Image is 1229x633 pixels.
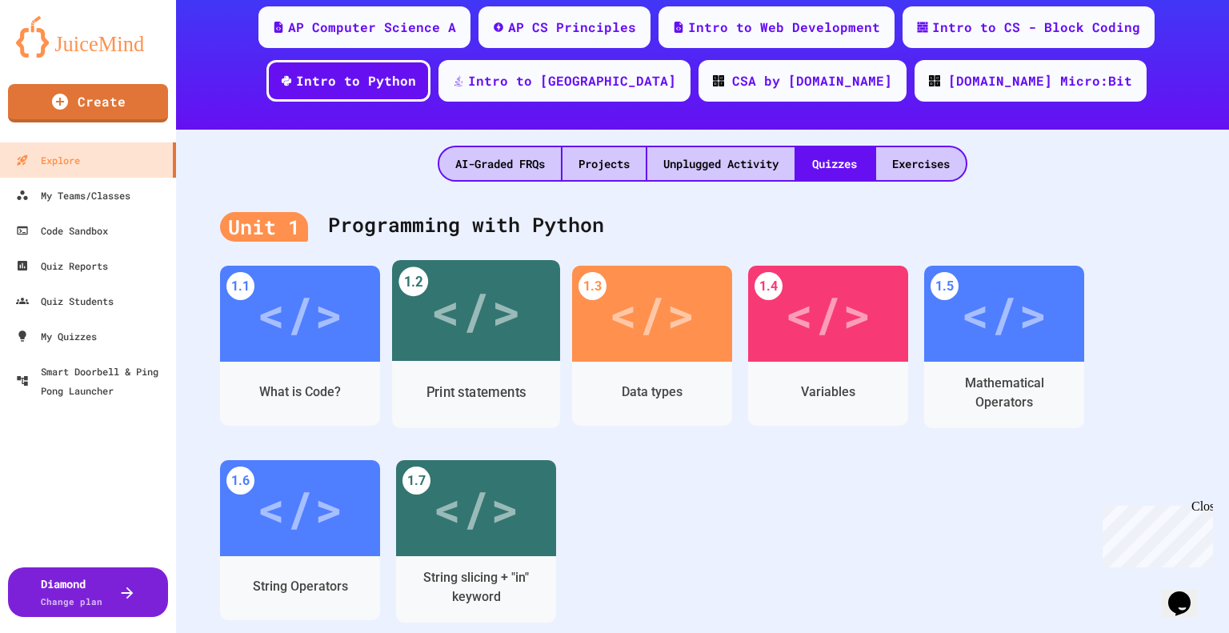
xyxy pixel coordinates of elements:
img: CODE_logo_RGB.png [929,75,940,86]
div: Unit 1 [220,212,308,242]
div: My Teams/Classes [16,186,130,205]
span: Change plan [41,595,102,607]
div: Programming with Python [220,194,1185,258]
div: 1.4 [755,272,783,300]
div: </> [609,278,695,350]
div: Smart Doorbell & Ping Pong Launcher [16,362,170,400]
div: AP CS Principles [508,18,636,37]
div: Intro to [GEOGRAPHIC_DATA] [468,71,676,90]
div: 1.3 [578,272,606,300]
div: Projects [562,147,646,180]
img: logo-orange.svg [16,16,160,58]
div: </> [785,278,871,350]
div: Diamond [41,575,102,609]
div: Variables [801,383,855,402]
div: Intro to CS - Block Coding [932,18,1140,37]
div: CSA by [DOMAIN_NAME] [732,71,892,90]
div: 1.6 [226,467,254,495]
div: AP Computer Science A [288,18,456,37]
div: </> [961,278,1047,350]
div: Quizzes [796,147,873,180]
div: 1.7 [402,467,430,495]
button: DiamondChange plan [8,567,168,617]
div: Intro to Web Development [688,18,880,37]
div: </> [430,273,521,349]
div: AI-Graded FRQs [439,147,561,180]
div: 1.5 [931,272,959,300]
div: Code Sandbox [16,221,108,240]
div: My Quizzes [16,327,97,346]
div: Print statements [426,383,526,403]
a: Create [8,84,168,122]
iframe: chat widget [1096,499,1213,567]
div: 1.2 [398,267,428,297]
div: Data types [622,383,683,402]
div: String Operators [253,577,348,596]
div: Explore [16,150,80,170]
div: 1.1 [226,272,254,300]
iframe: chat widget [1162,569,1213,617]
img: CODE_logo_RGB.png [713,75,724,86]
div: [DOMAIN_NAME] Micro:Bit [948,71,1132,90]
div: What is Code? [259,383,341,402]
div: String slicing + "in" keyword [408,568,544,607]
div: Chat with us now!Close [6,6,110,102]
div: Quiz Students [16,291,114,310]
div: </> [433,472,519,544]
div: Intro to Python [296,71,416,90]
div: </> [257,278,343,350]
div: </> [257,472,343,544]
div: Quiz Reports [16,256,108,275]
div: Mathematical Operators [936,374,1072,412]
div: Unplugged Activity [647,147,795,180]
div: Exercises [876,147,966,180]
